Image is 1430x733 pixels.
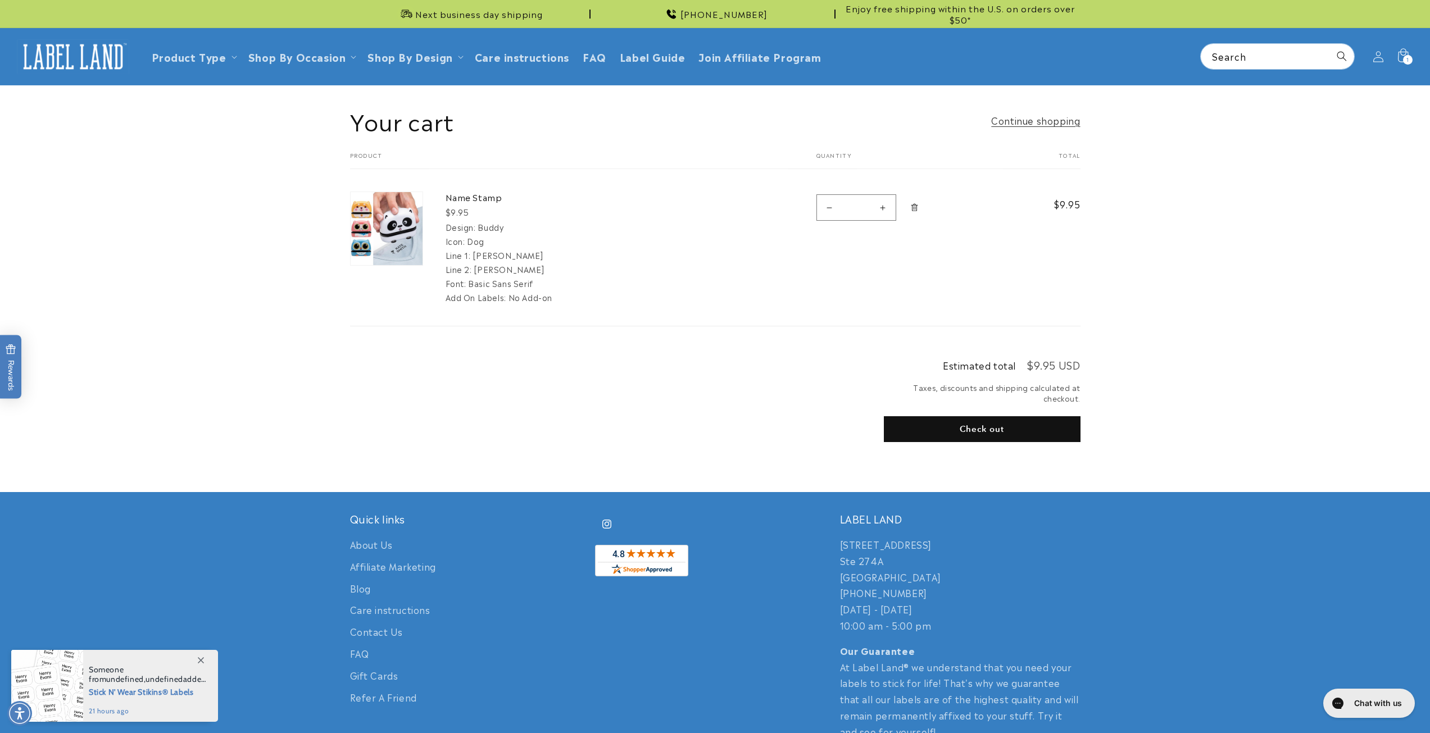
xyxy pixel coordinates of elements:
[1003,152,1080,169] th: Total
[943,361,1016,370] h2: Estimated total
[361,43,467,70] summary: Shop By Design
[475,50,569,63] span: Care instructions
[446,235,465,247] dt: Icon:
[446,221,476,233] dt: Design:
[350,621,403,643] a: Contact Us
[583,50,606,63] span: FAQ
[595,545,688,580] a: shopperapproved.com
[840,3,1081,25] span: Enjoy free shipping within the U.S. on orders over $50*
[473,249,543,261] dd: [PERSON_NAME]
[446,277,466,289] dt: Font:
[1406,55,1409,65] span: 1
[350,512,591,525] h2: Quick links
[242,43,361,70] summary: Shop By Occasion
[350,643,369,664] a: FAQ
[7,701,32,726] div: Accessibility Menu
[350,556,436,577] a: Affiliate Marketing
[905,192,924,223] a: Remove Name Stamp
[576,43,613,70] a: FAQ
[367,49,452,64] a: Shop By Design
[350,686,417,708] a: Refer A Friend
[13,35,134,78] a: Label Land
[152,49,226,64] a: Product Type
[884,382,1081,404] small: Taxes, discounts and shipping calculated at checkout.
[446,192,614,203] a: Name Stamp
[248,50,346,63] span: Shop By Occasion
[620,50,686,63] span: Label Guide
[146,674,183,684] span: undefined
[89,665,206,684] span: Someone from , added this product to their cart.
[842,194,870,221] input: Quantity for Name Stamp
[680,8,768,20] span: [PHONE_NUMBER]
[991,112,1080,129] a: Continue shopping
[350,169,423,303] a: cart
[467,235,484,247] dd: Dog
[350,577,371,599] a: Blog
[17,39,129,74] img: Label Land
[145,43,242,70] summary: Product Type
[89,706,206,716] span: 21 hours ago
[350,536,393,556] a: About Us
[884,416,1081,442] button: Check out
[106,674,143,684] span: undefined
[350,106,454,135] h1: Your cart
[446,263,472,275] dt: Line 2:
[509,292,552,303] dd: No Add-on
[840,512,1081,525] h2: LABEL LAND
[415,8,543,20] span: Next business day shipping
[468,277,533,289] dd: Basic Sans Serif
[478,221,503,233] dd: Buddy
[350,599,430,621] a: Care instructions
[1027,359,1080,370] p: $9.95 USD
[350,664,398,686] a: Gift Cards
[351,192,423,265] img: cart
[446,249,471,261] dt: Line 1:
[1025,197,1080,211] span: $9.95
[788,152,1004,169] th: Quantity
[468,43,576,70] a: Care instructions
[840,644,915,657] strong: Our Guarantee
[698,50,821,63] span: Join Affiliate Program
[1329,44,1354,69] button: Search
[1318,685,1419,722] iframe: Gorgias live chat messenger
[446,206,614,218] div: $9.95
[446,292,506,303] dt: Add On Labels:
[350,152,788,169] th: Product
[692,43,828,70] a: Join Affiliate Program
[840,536,1081,634] p: [STREET_ADDRESS] Ste 274A [GEOGRAPHIC_DATA] [PHONE_NUMBER] [DATE] - [DATE] 10:00 am - 5:00 pm
[613,43,692,70] a: Label Guide
[474,263,544,275] dd: [PERSON_NAME]
[89,684,206,698] span: Stick N' Wear Stikins® Labels
[6,344,16,390] span: Rewards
